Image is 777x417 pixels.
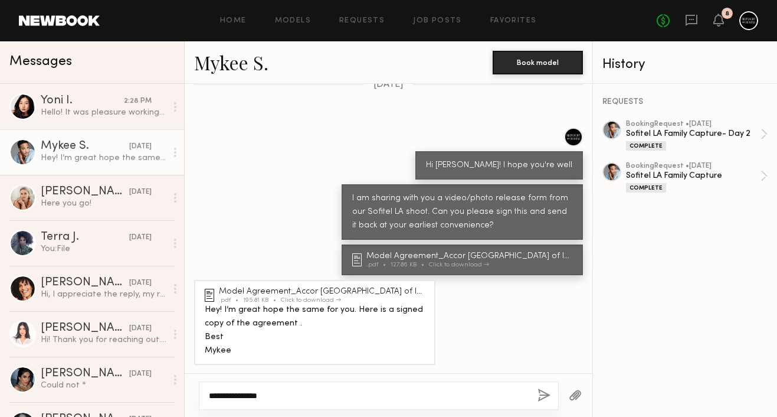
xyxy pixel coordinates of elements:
div: Could not * [41,380,166,391]
div: [PERSON_NAME] [41,322,129,334]
div: Sofitel LA Family Capture- Day 2 [626,128,760,139]
div: Click to download [429,262,489,268]
div: Model Agreement_Accor [GEOGRAPHIC_DATA] of Image [219,288,428,296]
div: [DATE] [129,278,152,289]
a: Book model [493,57,583,67]
a: Model Agreement_Accor [GEOGRAPHIC_DATA] of Image.pdf195.81 KBClick to download [205,288,428,304]
div: Click to download [281,297,341,304]
div: I am sharing with you a video/photo release form from our Sofitel LA shoot. Can you please sign t... [352,192,572,233]
div: Mykee S. [41,141,129,152]
a: Home [220,17,247,25]
a: Requests [339,17,385,25]
div: Complete [626,141,666,151]
a: Job Posts [413,17,462,25]
div: [DATE] [129,187,152,198]
div: [PERSON_NAME] [41,277,129,289]
div: [DATE] [129,232,152,243]
div: [PERSON_NAME] [41,186,129,198]
div: [DATE] [129,141,152,152]
div: You: File [41,243,166,255]
div: Hey! I’m great hope the same for you. Here is a signed copy of the agreement . Best Mykee [205,304,425,358]
a: Mykee S. [194,50,268,75]
div: booking Request • [DATE] [626,162,760,170]
a: Models [275,17,311,25]
div: .pdf [366,262,391,268]
a: Favorites [490,17,537,25]
div: Model Agreement_Accor [GEOGRAPHIC_DATA] of Image_ (4) (1) [366,252,576,260]
span: Messages [9,55,72,69]
div: Here you go! [41,198,166,209]
a: bookingRequest •[DATE]Sofitel LA Family Capture- Day 2Complete [626,120,768,151]
div: Terra J. [41,232,129,243]
div: Hi, I appreciate the reply, my rate is $120 hourly for this kind of shoot, $500 doesn’t quite cov... [41,289,166,300]
div: History [602,58,768,71]
a: bookingRequest •[DATE]Sofitel LA Family CaptureComplete [626,162,768,193]
div: 195.81 KB [243,297,281,304]
div: REQUESTS [602,98,768,106]
a: Model Agreement_Accor [GEOGRAPHIC_DATA] of Image_ (4) (1).pdf127.86 KBClick to download [352,252,576,268]
div: 8 [725,11,729,17]
div: .pdf [219,297,243,304]
div: Hey! I’m great hope the same for you. Here is a signed copy of the agreement . Best Mykee [41,152,166,164]
div: Hello! It was pleasure working with you 🙏 here is the form! [41,107,166,118]
div: Complete [626,183,666,193]
div: [DATE] [129,369,152,380]
button: Book model [493,51,583,74]
div: booking Request • [DATE] [626,120,760,128]
div: Hi! Thank you for reaching out. What time would the photoshoot be at? Is this a paid opportunity? [41,334,166,346]
div: 127.86 KB [391,262,429,268]
div: Hi [PERSON_NAME]! I hope you're well [426,159,572,172]
div: [DATE] [129,323,152,334]
div: 2:28 PM [124,96,152,107]
div: Sofitel LA Family Capture [626,170,760,181]
span: [DATE] [373,80,404,90]
div: Yoni I. [41,95,124,107]
div: [PERSON_NAME] [41,368,129,380]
